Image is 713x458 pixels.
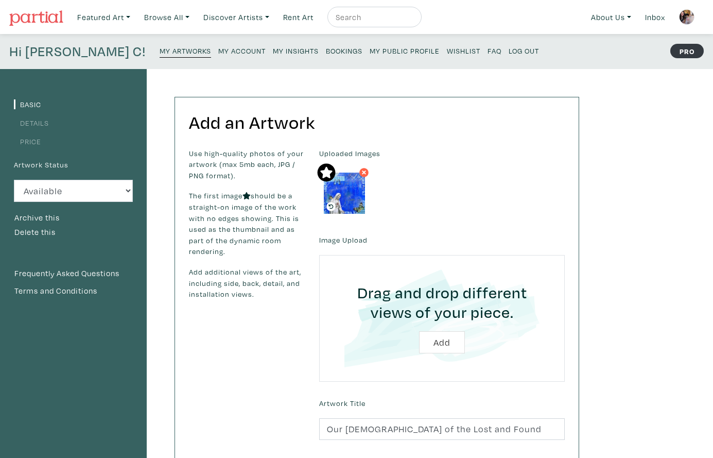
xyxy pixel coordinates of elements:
h4: Hi [PERSON_NAME] C! [9,43,146,60]
a: Terms and Conditions [14,284,133,298]
h2: Add an Artwork [189,111,565,133]
a: My Account [218,43,266,57]
small: FAQ [488,46,501,56]
p: Use high-quality photos of your artwork (max 5mb each, JPG / PNG format). [189,148,304,181]
a: Discover Artists [199,7,274,28]
button: Archive this [14,211,60,225]
a: My Insights [273,43,319,57]
small: My Public Profile [370,46,440,56]
a: About Us [586,7,636,28]
small: Bookings [326,46,362,56]
small: My Artworks [160,46,211,56]
a: Wishlist [447,43,480,57]
small: Log Out [509,46,539,56]
label: Image Upload [319,234,368,246]
a: Details [14,118,49,128]
a: Basic [14,99,41,109]
a: Bookings [326,43,362,57]
img: phpThumb.php [324,173,365,214]
label: Uploaded Images [319,148,565,159]
a: Inbox [640,7,670,28]
input: Search [335,11,412,24]
small: My Account [218,46,266,56]
label: Artwork Title [319,398,366,409]
label: Artwork Status [14,159,68,171]
a: Frequently Asked Questions [14,267,133,280]
a: My Artworks [160,43,211,58]
a: FAQ [488,43,501,57]
img: phpThumb.php [679,9,694,25]
small: My Insights [273,46,319,56]
a: Log Out [509,43,539,57]
a: Price [14,137,41,146]
button: Delete this [14,226,56,239]
a: Rent Art [279,7,318,28]
a: My Public Profile [370,43,440,57]
small: Wishlist [447,46,480,56]
p: The first image should be a straight-on image of the work with no edges showing. This is used as ... [189,190,304,257]
p: Add additional views of the art, including side, back, detail, and installation views. [189,266,304,300]
strong: PRO [670,44,704,58]
a: Browse All [140,7,194,28]
a: Featured Art [73,7,135,28]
